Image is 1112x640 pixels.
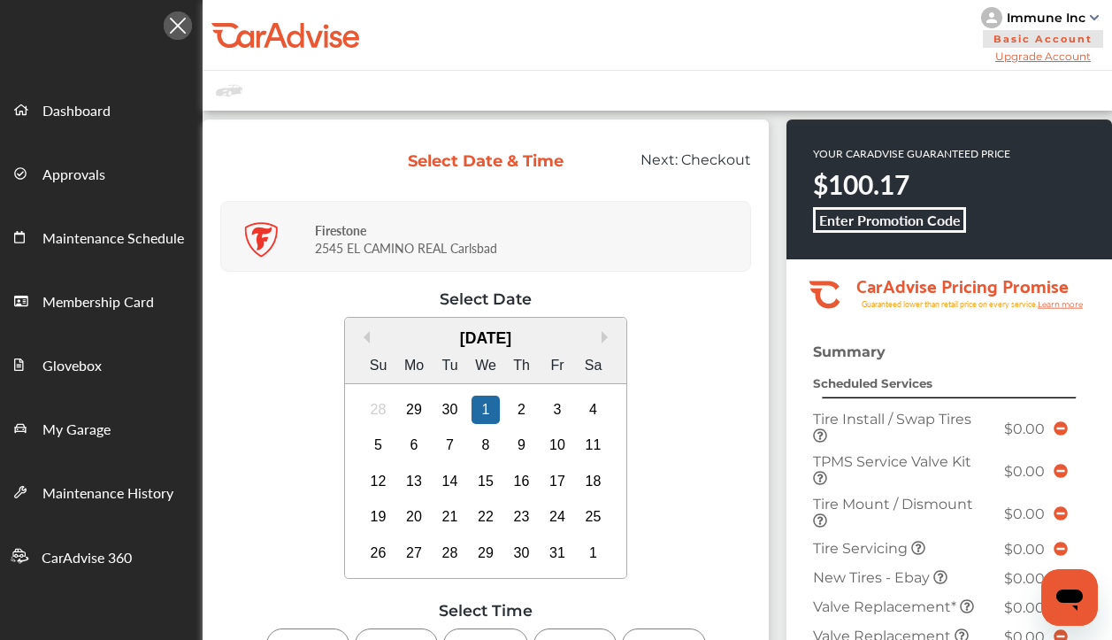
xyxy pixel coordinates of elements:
[543,539,571,567] div: Choose Friday, October 31st, 2025
[1004,599,1045,616] span: $0.00
[1007,10,1085,26] div: Immune Inc
[436,351,464,380] div: Tu
[42,547,132,570] span: CarAdvise 360
[813,166,909,203] strong: $100.17
[364,351,393,380] div: Su
[579,431,608,459] div: Choose Saturday, October 11th, 2025
[1,268,202,332] a: Membership Card
[813,376,932,390] strong: Scheduled Services
[856,269,1069,300] tspan: CarAdvise Pricing Promise
[813,411,971,428] span: Tire Install / Swap Tires
[400,431,428,459] div: Choose Monday, October 6th, 2025
[579,396,608,424] div: Choose Saturday, October 4th, 2025
[1004,463,1045,480] span: $0.00
[400,539,428,567] div: Choose Monday, October 27th, 2025
[579,351,608,380] div: Sa
[508,539,536,567] div: Choose Thursday, October 30th, 2025
[243,222,279,258] img: logo-firestone.png
[813,343,886,360] strong: Summary
[819,210,961,230] b: Enter Promotion Code
[1,141,202,204] a: Approvals
[42,291,154,314] span: Membership Card
[42,355,102,378] span: Glovebox
[220,601,751,620] div: Select Time
[579,539,608,567] div: Choose Saturday, November 1st, 2025
[508,503,536,531] div: Choose Thursday, October 23rd, 2025
[579,503,608,531] div: Choose Saturday, October 25th, 2025
[357,331,370,343] button: Previous Month
[1,396,202,459] a: My Garage
[42,419,111,442] span: My Garage
[1041,569,1098,626] iframe: Button to launch messaging window
[436,539,464,567] div: Choose Tuesday, October 28th, 2025
[1,204,202,268] a: Maintenance Schedule
[364,431,393,459] div: Choose Sunday, October 5th, 2025
[1004,541,1045,558] span: $0.00
[436,431,464,459] div: Choose Tuesday, October 7th, 2025
[602,331,614,343] button: Next Month
[42,100,111,123] span: Dashboard
[220,289,751,308] div: Select Date
[472,539,500,567] div: Choose Wednesday, October 29th, 2025
[543,467,571,496] div: Choose Friday, October 17th, 2025
[436,467,464,496] div: Choose Tuesday, October 14th, 2025
[813,569,933,586] span: New Tires - Ebay
[400,351,428,380] div: Mo
[42,164,105,187] span: Approvals
[407,151,565,171] div: Select Date & Time
[543,351,571,380] div: Fr
[508,467,536,496] div: Choose Thursday, October 16th, 2025
[813,453,971,470] span: TPMS Service Valve Kit
[400,467,428,496] div: Choose Monday, October 13th, 2025
[508,396,536,424] div: Choose Thursday, October 2nd, 2025
[400,503,428,531] div: Choose Monday, October 20th, 2025
[436,503,464,531] div: Choose Tuesday, October 21st, 2025
[216,80,242,102] img: placeholder_car.fcab19be.svg
[543,503,571,531] div: Choose Friday, October 24th, 2025
[862,298,1038,310] tspan: Guaranteed lower than retail price on every service.
[579,467,608,496] div: Choose Saturday, October 18th, 2025
[543,396,571,424] div: Choose Friday, October 3rd, 2025
[1,459,202,523] a: Maintenance History
[400,396,428,424] div: Choose Monday, September 29th, 2025
[1004,570,1045,587] span: $0.00
[543,431,571,459] div: Choose Friday, October 10th, 2025
[813,540,911,557] span: Tire Servicing
[579,151,765,185] div: Next:
[508,431,536,459] div: Choose Thursday, October 9th, 2025
[1004,505,1045,522] span: $0.00
[164,12,192,40] img: Icon.5fd9dcc7.svg
[1004,420,1045,437] span: $0.00
[360,391,611,571] div: month 2025-10
[813,598,960,615] span: Valve Replacement*
[981,50,1105,63] span: Upgrade Account
[1038,299,1083,309] tspan: Learn more
[472,503,500,531] div: Choose Wednesday, October 22nd, 2025
[813,146,1010,161] p: YOUR CARADVISE GUARANTEED PRICE
[315,208,746,266] div: 2545 EL CAMINO REAL Carlsbad
[508,351,536,380] div: Th
[472,396,500,424] div: Choose Wednesday, October 1st, 2025
[42,482,173,505] span: Maintenance History
[983,30,1103,48] span: Basic Account
[472,351,500,380] div: We
[436,396,464,424] div: Choose Tuesday, September 30th, 2025
[472,467,500,496] div: Choose Wednesday, October 15th, 2025
[315,221,366,239] strong: Firestone
[1,332,202,396] a: Glovebox
[364,467,393,496] div: Choose Sunday, October 12th, 2025
[1,77,202,141] a: Dashboard
[1090,15,1099,20] img: sCxJUJ+qAmfqhQGDUl18vwLg4ZYJ6CxN7XmbOMBAAAAAElFTkSuQmCC
[364,503,393,531] div: Choose Sunday, October 19th, 2025
[345,329,627,348] div: [DATE]
[981,7,1002,28] img: knH8PDtVvWoAbQRylUukY18CTiRevjo20fAtgn5MLBQj4uumYvk2MzTtcAIzfGAtb1XOLVMAvhLuqoNAbL4reqehy0jehNKdM...
[813,496,973,513] span: Tire Mount / Dismount
[364,539,393,567] div: Choose Sunday, October 26th, 2025
[472,431,500,459] div: Choose Wednesday, October 8th, 2025
[364,396,393,424] div: Not available Sunday, September 28th, 2025
[42,227,184,251] span: Maintenance Schedule
[681,151,751,168] span: Checkout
